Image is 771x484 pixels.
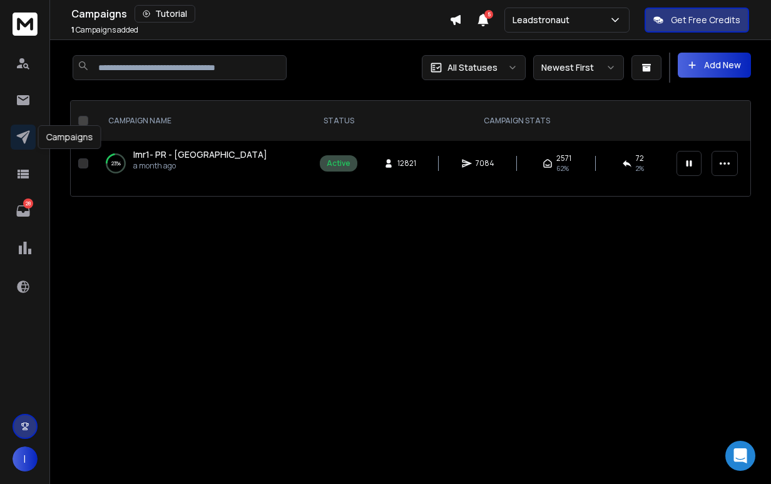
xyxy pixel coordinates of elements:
button: Add New [678,53,751,78]
a: 28 [11,198,36,224]
div: Open Intercom Messenger [725,441,755,471]
div: Campaigns [38,125,101,149]
p: Leadstronaut [513,14,574,26]
th: CAMPAIGN STATS [365,101,669,141]
p: Get Free Credits [671,14,740,26]
div: Campaigns [71,5,449,23]
p: 23 % [111,157,121,170]
span: 12821 [397,158,416,168]
th: STATUS [312,101,365,141]
p: a month ago [133,161,267,171]
span: Imr1- PR - [GEOGRAPHIC_DATA] [133,148,267,160]
a: Imr1- PR - [GEOGRAPHIC_DATA] [133,148,267,161]
p: 28 [23,198,33,209]
span: 72 [636,153,644,163]
span: 1 [71,24,74,35]
button: Newest First [533,55,624,80]
span: 2 % [636,163,644,173]
button: I [13,446,38,471]
div: Active [327,158,350,168]
button: Get Free Credits [645,8,749,33]
span: 7084 [476,158,494,168]
td: 23%Imr1- PR - [GEOGRAPHIC_DATA]a month ago [93,141,312,186]
th: CAMPAIGN NAME [93,101,312,141]
span: 2571 [556,153,571,163]
p: All Statuses [447,61,498,74]
p: Campaigns added [71,25,138,35]
span: 5 [484,10,493,19]
button: Tutorial [135,5,195,23]
span: 62 % [556,163,569,173]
